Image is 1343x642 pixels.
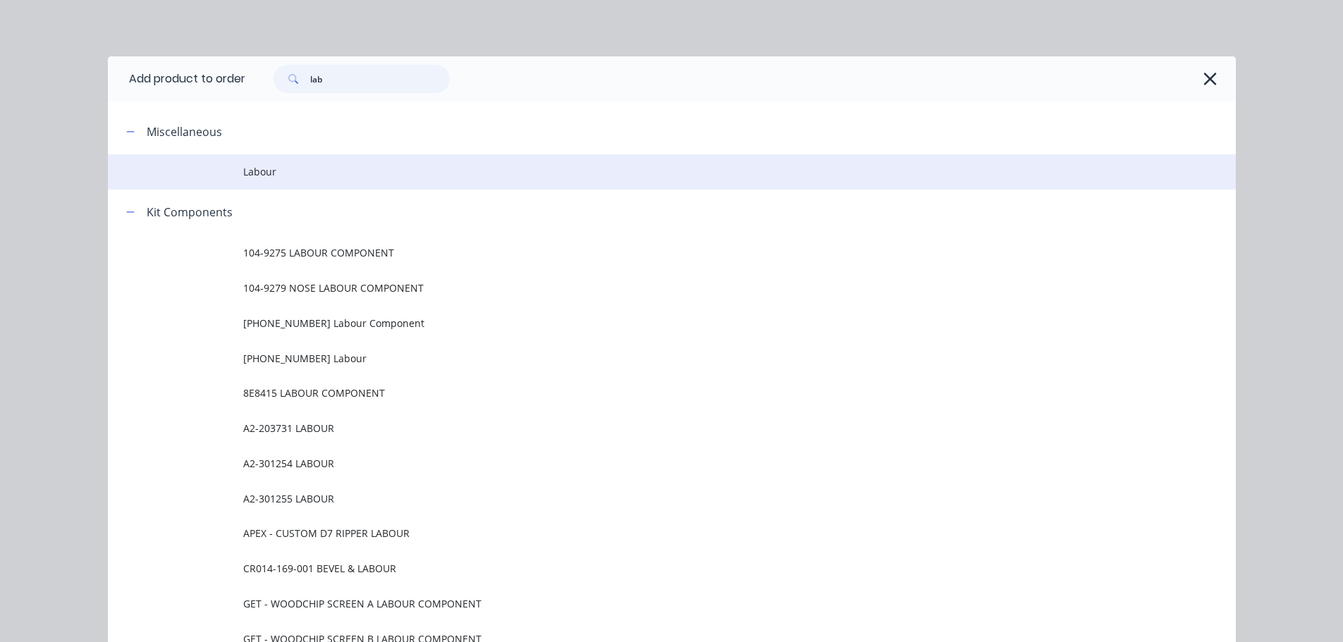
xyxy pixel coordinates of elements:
div: Add product to order [108,56,245,101]
span: 104-9275 LABOUR COMPONENT [243,245,1037,260]
span: [PHONE_NUMBER] Labour [243,351,1037,366]
span: CR014-169-001 BEVEL & LABOUR [243,561,1037,576]
span: A2-301254 LABOUR [243,456,1037,471]
span: 8E8415 LABOUR COMPONENT [243,385,1037,400]
div: Miscellaneous [147,123,222,140]
span: A2-301255 LABOUR [243,491,1037,506]
span: A2-203731 LABOUR [243,421,1037,436]
span: GET - WOODCHIP SCREEN A LABOUR COMPONENT [243,596,1037,611]
span: Labour [243,164,1037,179]
input: Search... [310,65,450,93]
div: Kit Components [147,204,233,221]
span: [PHONE_NUMBER] Labour Component [243,316,1037,331]
span: 104-9279 NOSE LABOUR COMPONENT [243,280,1037,295]
span: APEX - CUSTOM D7 RIPPER LABOUR [243,526,1037,541]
